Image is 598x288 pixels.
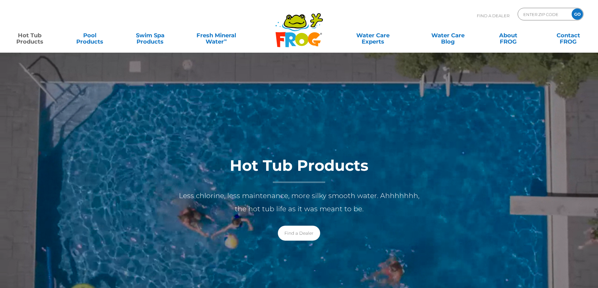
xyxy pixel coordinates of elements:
a: AboutFROG [485,29,531,42]
p: Less chlorine, less maintenance, more silky smooth water. Ahhhhhhh, the hot tub life as it was me... [174,189,425,216]
h1: Hot Tub Products [174,157,425,183]
input: GO [572,8,583,20]
a: Find a Dealer [278,226,320,241]
p: Find A Dealer [477,8,509,24]
sup: ∞ [224,37,227,42]
a: PoolProducts [67,29,113,42]
a: Swim SpaProducts [127,29,174,42]
a: Water CareBlog [424,29,471,42]
a: Fresh MineralWater∞ [187,29,245,42]
a: ContactFROG [545,29,592,42]
a: Water CareExperts [335,29,411,42]
a: Hot TubProducts [6,29,53,42]
input: Zip Code Form [523,10,565,19]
